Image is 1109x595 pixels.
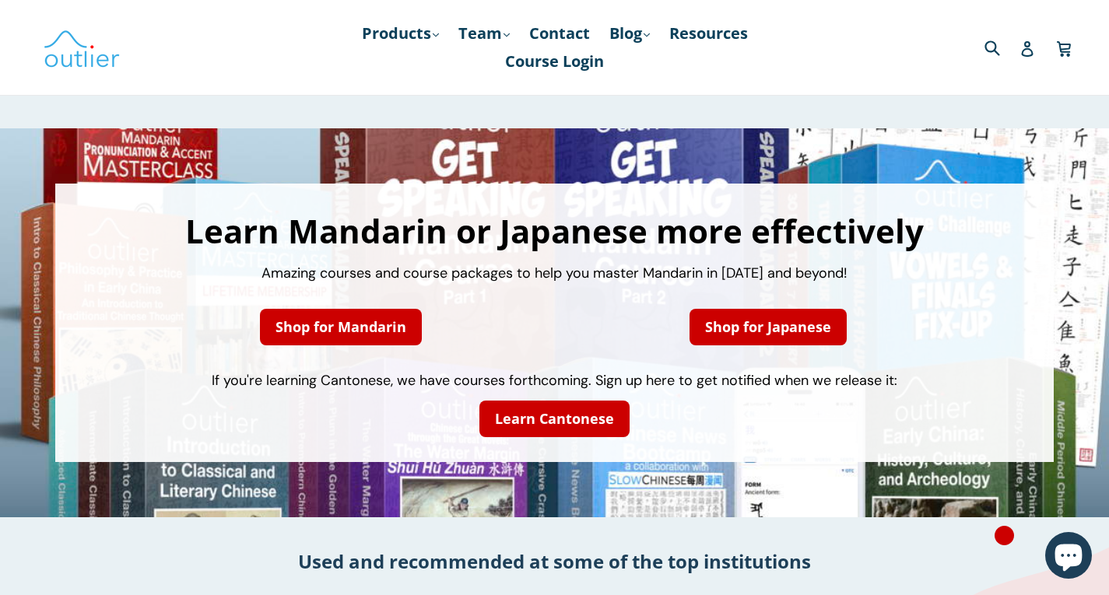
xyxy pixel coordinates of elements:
a: Resources [662,19,756,47]
a: Learn Cantonese [479,401,630,437]
img: Outlier Linguistics [43,25,121,70]
a: Course Login [497,47,612,75]
a: Shop for Japanese [690,309,847,345]
span: Amazing courses and course packages to help you master Mandarin in [DATE] and beyond! [261,264,848,282]
h1: Learn Mandarin or Japanese more effectively [71,215,1038,247]
a: Blog [602,19,658,47]
a: Products [354,19,447,47]
a: Shop for Mandarin [260,309,422,345]
span: If you're learning Cantonese, we have courses forthcoming. Sign up here to get notified when we r... [212,371,897,390]
inbox-online-store-chat: Shopify online store chat [1041,532,1097,583]
input: Search [981,31,1023,63]
a: Team [451,19,518,47]
a: Contact [521,19,598,47]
